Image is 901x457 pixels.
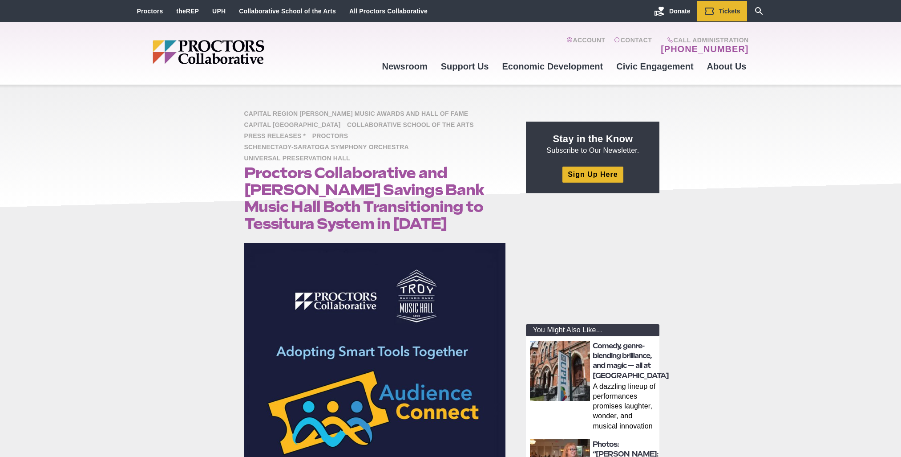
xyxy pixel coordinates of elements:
img: Proctors logo [153,40,333,64]
a: Support Us [434,54,496,78]
a: [PHONE_NUMBER] [661,44,748,54]
a: Proctors [312,132,352,139]
a: Press Releases * [244,132,311,139]
a: Sign Up Here [562,167,623,182]
a: About Us [700,54,753,78]
span: Press Releases * [244,131,311,142]
span: Capital [GEOGRAPHIC_DATA] [244,120,345,131]
span: Tickets [719,8,740,15]
a: All Proctors Collaborative [349,8,428,15]
a: Donate [647,1,697,21]
strong: Stay in the Know [553,133,633,144]
p: A dazzling lineup of performances promises laughter, wonder, and musical innovation in [GEOGRAPHI... [593,382,657,433]
span: Collaborative School of the Arts [347,120,478,131]
h1: Proctors Collaborative and [PERSON_NAME] Savings Bank Music Hall Both Transitioning to Tessitura ... [244,164,506,232]
span: Call Administration [658,37,748,44]
a: Search [747,1,771,21]
a: theREP [176,8,199,15]
span: Donate [669,8,690,15]
a: Newsroom [375,54,434,78]
a: Capital [GEOGRAPHIC_DATA] [244,121,345,128]
span: Capital Region [PERSON_NAME] Music Awards and Hall of Fame [244,109,473,120]
a: Account [566,37,605,54]
a: Universal Preservation Hall [244,154,355,162]
a: Comedy, genre-blending brilliance, and magic — all at [GEOGRAPHIC_DATA] [593,342,669,380]
a: Schenectady-Saratoga Symphony Orchestra [244,143,413,151]
a: Civic Engagement [610,54,700,78]
a: Economic Development [496,54,610,78]
img: thumbnail: Comedy, genre-blending brilliance, and magic — all at Universal Preservation Hall [530,341,590,401]
a: Contact [614,37,652,54]
a: Capital Region [PERSON_NAME] Music Awards and Hall of Fame [244,110,473,117]
span: Proctors [312,131,352,142]
a: Collaborative School of the Arts [347,121,478,128]
span: Schenectady-Saratoga Symphony Orchestra [244,142,413,153]
iframe: Advertisement [526,204,659,315]
a: Proctors [137,8,163,15]
a: UPH [212,8,226,15]
p: Subscribe to Our Newsletter. [537,132,649,155]
div: You Might Also Like... [526,324,659,336]
a: Collaborative School of the Arts [239,8,336,15]
a: Tickets [697,1,747,21]
span: Universal Preservation Hall [244,153,355,164]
